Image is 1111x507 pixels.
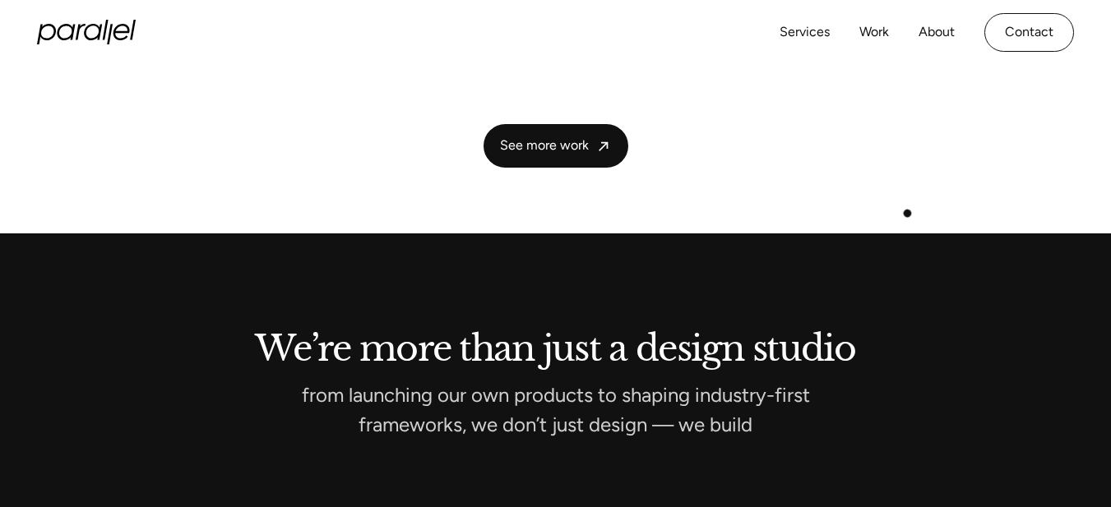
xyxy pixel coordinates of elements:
h2: We’re more than just a design studio [33,332,1078,362]
a: Services [780,21,830,44]
a: See more work [484,124,628,168]
a: Contact [984,13,1074,52]
a: Work [859,21,889,44]
span: See more work [500,137,589,154]
p: from launching our own products to shaping industry-first frameworks, we don’t just design — we b... [248,388,864,431]
a: home [37,20,136,44]
a: About [919,21,955,44]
